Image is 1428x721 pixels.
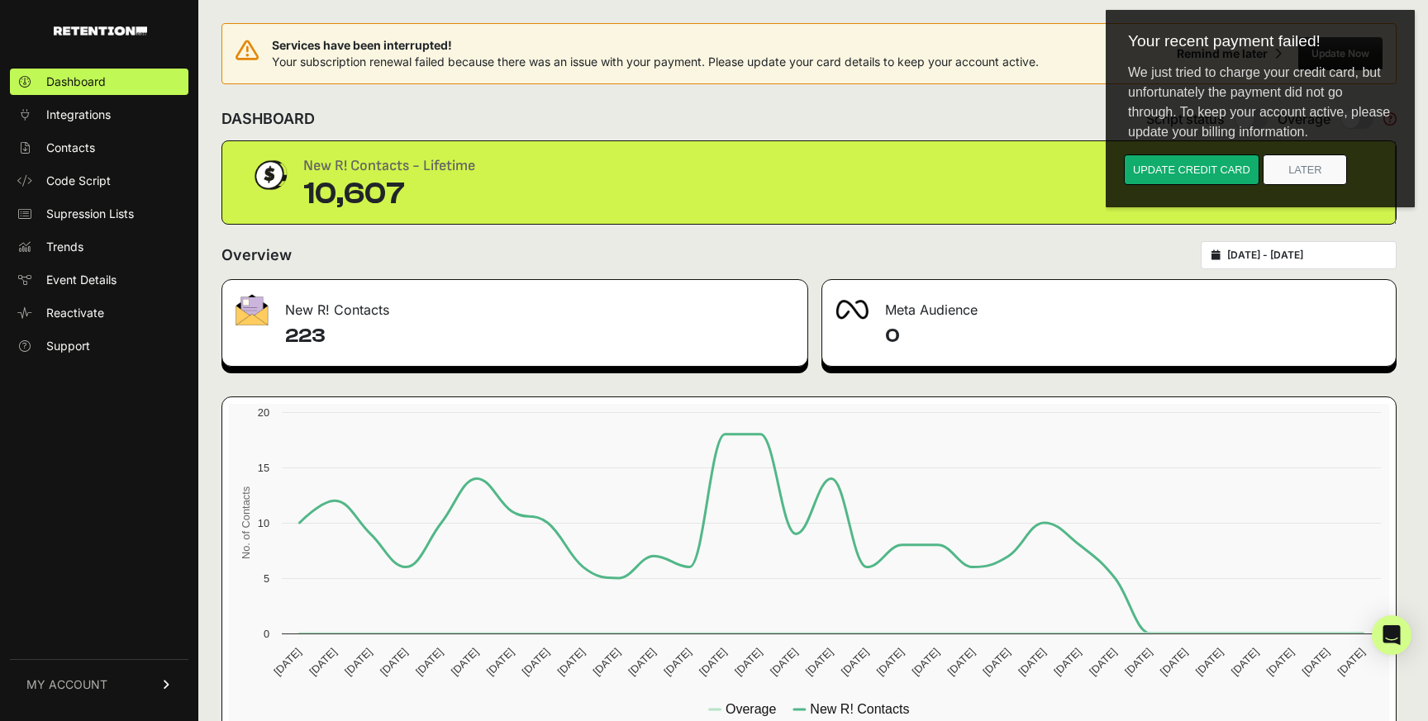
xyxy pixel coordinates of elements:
[1122,646,1154,678] text: [DATE]
[10,333,188,359] a: Support
[1193,646,1226,678] text: [DATE]
[449,646,481,678] text: [DATE]
[157,154,241,185] button: Later
[54,26,147,36] img: Retention.com
[236,294,269,325] img: fa-envelope-19ae18322b30453b285274b1b8af3d052b27d846a4fbe8435d1a52b978f639a2.png
[10,234,188,260] a: Trends
[272,37,1039,54] span: Services have been interrupted!
[10,102,188,128] a: Integrations
[945,646,977,678] text: [DATE]
[1264,646,1297,678] text: [DATE]
[46,107,111,123] span: Integrations
[726,702,776,716] text: Overage
[10,201,188,227] a: Supression Lists
[1051,646,1083,678] text: [DATE]
[264,628,269,640] text: 0
[555,646,588,678] text: [DATE]
[240,486,252,559] text: No. of Contacts
[1372,615,1411,655] div: Open Intercom Messenger
[732,646,764,678] text: [DATE]
[264,572,269,585] text: 5
[342,646,374,678] text: [DATE]
[839,646,871,678] text: [DATE]
[1016,646,1048,678] text: [DATE]
[10,20,299,50] div: Your recent payment failed!
[803,646,835,678] text: [DATE]
[221,107,315,130] h2: DASHBOARD
[303,154,475,178] div: New R! Contacts - Lifetime
[10,50,299,154] div: We just tried to charge your credit card, but unfortunately the payment did not go through. To ke...
[835,300,869,320] img: fa-meta-2f981b61bb99beabf952f7030308934f19ce035c18b003e963880cc3fabeebb7.png
[18,154,154,185] button: Update credit card
[46,239,83,255] span: Trends
[10,135,188,161] a: Contacts
[768,646,800,678] text: [DATE]
[885,323,1383,349] h4: 0
[10,267,188,293] a: Event Details
[258,406,269,419] text: 20
[46,206,134,222] span: Supression Lists
[413,646,445,678] text: [DATE]
[303,178,475,211] div: 10,607
[1299,646,1331,678] text: [DATE]
[271,646,303,678] text: [DATE]
[520,646,552,678] text: [DATE]
[46,338,90,354] span: Support
[222,280,807,330] div: New R! Contacts
[258,462,269,474] text: 15
[1335,646,1367,678] text: [DATE]
[874,646,907,678] text: [DATE]
[10,69,188,95] a: Dashboard
[1229,646,1261,678] text: [DATE]
[249,154,290,196] img: dollar-coin-05c43ed7efb7bc0c12610022525b4bbbb207c7efeef5aecc26f025e68dcafac9.png
[626,646,658,678] text: [DATE]
[484,646,516,678] text: [DATE]
[1158,646,1190,678] text: [DATE]
[46,74,106,90] span: Dashboard
[26,676,107,693] span: MY ACCOUNT
[980,646,1012,678] text: [DATE]
[10,300,188,326] a: Reactivate
[590,646,622,678] text: [DATE]
[46,305,104,321] span: Reactivate
[46,173,111,189] span: Code Script
[10,659,188,709] a: MY ACCOUNT
[1087,646,1119,678] text: [DATE]
[661,646,693,678] text: [DATE]
[221,244,292,267] h2: Overview
[10,168,188,194] a: Code Script
[822,280,1396,330] div: Meta Audience
[285,323,794,349] h4: 223
[697,646,729,678] text: [DATE]
[272,55,1039,69] span: Your subscription renewal failed because there was an issue with your payment. Please update your...
[810,702,909,716] text: New R! Contacts
[378,646,410,678] text: [DATE]
[910,646,942,678] text: [DATE]
[46,272,117,288] span: Event Details
[307,646,339,678] text: [DATE]
[46,140,95,156] span: Contacts
[258,517,269,529] text: 10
